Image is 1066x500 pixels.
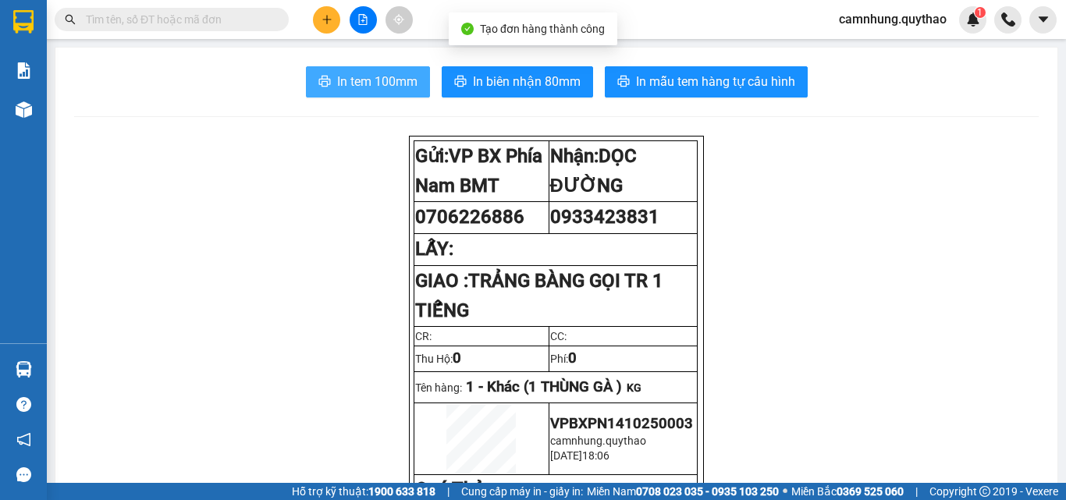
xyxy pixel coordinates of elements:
[966,12,980,27] img: icon-new-feature
[550,206,659,228] span: 0933423831
[568,349,577,367] span: 0
[627,381,641,394] span: KG
[16,467,31,482] span: message
[453,349,461,367] span: 0
[636,72,795,91] span: In mẫu tem hàng tự cấu hình
[318,75,331,90] span: printer
[415,145,542,197] span: VP BX Phía Nam BMT
[386,6,413,34] button: aim
[826,9,959,29] span: camnhung.quythao
[975,7,986,18] sup: 1
[587,483,779,500] span: Miền Nam
[8,8,226,37] li: Quý Thảo
[306,66,430,98] button: printerIn tem 100mm
[1001,12,1015,27] img: phone-icon
[447,483,449,500] span: |
[454,75,467,90] span: printer
[292,483,435,500] span: Hỗ trợ kỹ thuật:
[837,485,904,498] strong: 0369 525 060
[415,270,663,321] span: TRẢNG BÀNG GỌI TR 1 TIẾNG
[393,14,404,25] span: aim
[16,101,32,118] img: warehouse-icon
[415,270,663,321] strong: GIAO :
[550,434,646,447] span: camnhung.quythao
[8,66,108,101] li: VP VP BX Phía Nam BMT
[415,238,453,260] strong: LẤY:
[442,66,593,98] button: printerIn biên nhận 80mm
[337,72,418,91] span: In tem 100mm
[322,14,332,25] span: plus
[461,23,474,35] span: check-circle
[605,66,808,98] button: printerIn mẫu tem hàng tự cấu hình
[86,11,270,28] input: Tìm tên, số ĐT hoặc mã đơn
[550,145,637,197] span: DỌC ĐƯỜNG
[16,62,32,79] img: solution-icon
[783,488,787,495] span: ⚪️
[480,23,605,35] span: Tạo đơn hàng thành công
[414,346,549,371] td: Thu Hộ:
[13,10,34,34] img: logo-vxr
[1036,12,1050,27] span: caret-down
[915,483,918,500] span: |
[550,415,693,432] span: VPBXPN1410250003
[415,145,542,197] strong: Gửi:
[108,66,208,118] li: VP BX [GEOGRAPHIC_DATA]
[16,361,32,378] img: warehouse-icon
[350,6,377,34] button: file-add
[977,7,982,18] span: 1
[582,449,609,462] span: 18:06
[550,145,637,197] strong: Nhận:
[473,72,581,91] span: In biên nhận 80mm
[791,483,904,500] span: Miền Bắc
[357,14,368,25] span: file-add
[617,75,630,90] span: printer
[368,485,435,498] strong: 1900 633 818
[550,449,582,462] span: [DATE]
[414,327,549,346] td: CR:
[461,483,583,500] span: Cung cấp máy in - giấy in:
[16,397,31,412] span: question-circle
[313,6,340,34] button: plus
[415,206,524,228] span: 0706226886
[636,485,779,498] strong: 0708 023 035 - 0935 103 250
[415,378,696,395] p: Tên hàng:
[549,346,698,371] td: Phí:
[466,378,622,395] span: 1 - Khác (1 THÙNG GÀ )
[979,486,990,497] span: copyright
[549,327,698,346] td: CC:
[8,104,19,115] span: environment
[65,14,76,25] span: search
[1029,6,1057,34] button: caret-down
[16,432,31,447] span: notification
[415,478,495,500] strong: Quý Thảo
